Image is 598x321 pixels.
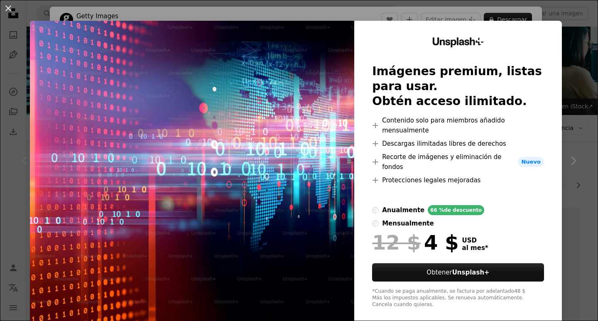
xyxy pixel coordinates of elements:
[518,157,544,167] span: Nuevo
[382,218,434,228] div: mensualmente
[372,175,544,185] li: Protecciones legales mejoradas
[372,115,544,135] li: Contenido solo para miembros añadido mensualmente
[372,152,544,172] li: Recorte de imágenes y eliminación de fondos
[428,205,484,215] div: 66 % de descuento
[372,220,379,227] input: mensualmente
[372,139,544,149] li: Descargas ilimitadas libres de derechos
[382,205,424,215] div: anualmente
[372,207,379,213] input: anualmente66 %de descuento
[372,288,544,308] div: *Cuando se paga anualmente, se factura por adelantado 48 $ Más los impuestos aplicables. Se renue...
[372,232,421,253] span: 12 $
[372,64,544,109] h2: Imágenes premium, listas para usar. Obtén acceso ilimitado.
[462,244,488,252] span: al mes *
[452,269,490,276] strong: Unsplash+
[372,263,544,282] button: ObtenerUnsplash+
[462,237,488,244] span: USD
[372,232,458,253] div: 4 $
